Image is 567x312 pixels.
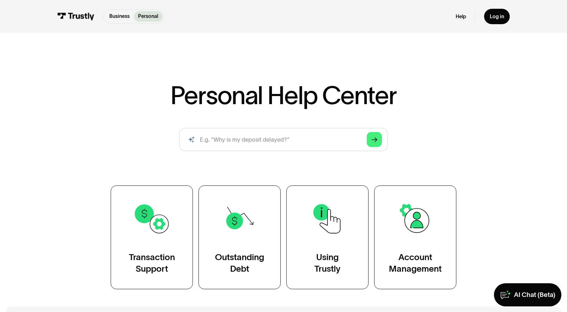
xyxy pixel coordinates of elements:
a: Business [105,11,134,22]
a: AccountManagement [374,185,456,289]
a: UsingTrustly [286,185,369,289]
div: Log in [490,13,504,20]
input: search [179,128,387,151]
div: Using Trustly [314,252,340,274]
a: Personal [134,11,163,22]
a: Help [456,13,466,20]
div: Transaction Support [129,252,175,274]
a: Log in [484,9,510,24]
form: Search [179,128,387,151]
div: Account Management [389,252,442,274]
div: Outstanding Debt [215,252,264,274]
a: OutstandingDebt [198,185,281,289]
p: Personal [138,13,158,20]
img: Trustly Logo [57,13,94,20]
a: TransactionSupport [111,185,193,289]
a: AI Chat (Beta) [494,283,561,306]
p: Business [109,13,130,20]
h1: Personal Help Center [170,83,396,108]
div: AI Chat (Beta) [514,291,555,299]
